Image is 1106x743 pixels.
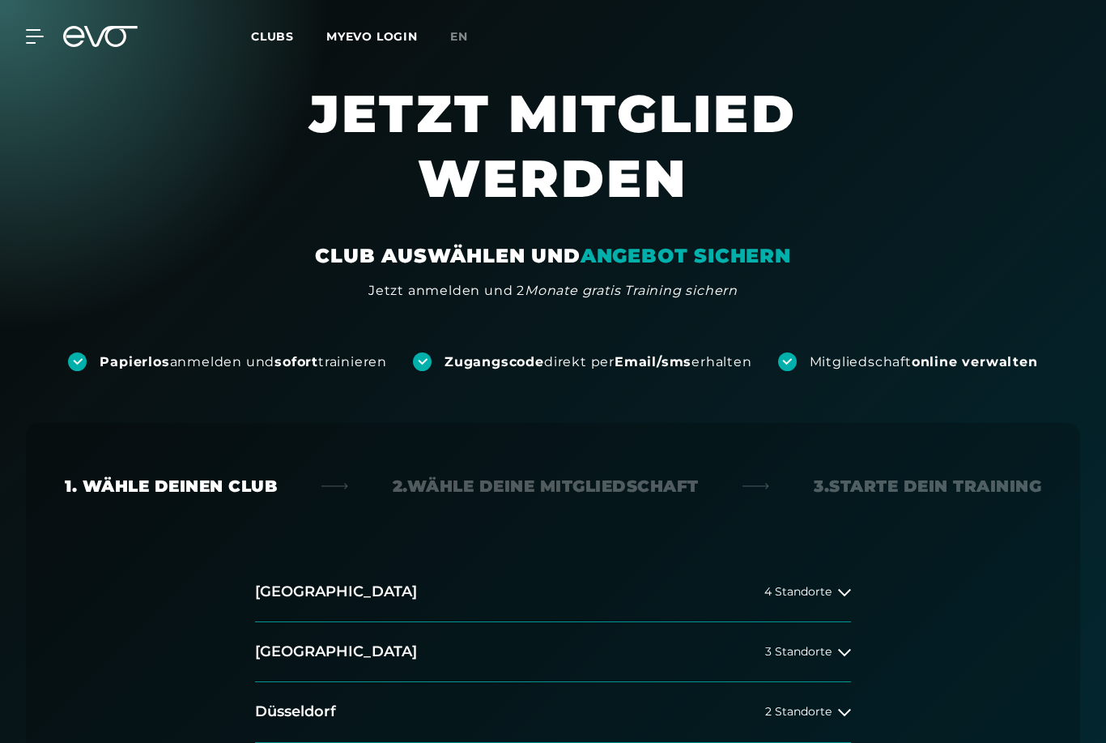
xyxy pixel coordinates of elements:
[814,475,1041,497] div: 3. Starte dein Training
[326,29,418,44] a: MYEVO LOGIN
[255,682,851,742] button: Düsseldorf2 Standorte
[255,562,851,622] button: [GEOGRAPHIC_DATA]4 Standorte
[255,622,851,682] button: [GEOGRAPHIC_DATA]3 Standorte
[100,353,387,371] div: anmelden und trainieren
[181,81,925,243] h1: JETZT MITGLIED WERDEN
[255,642,417,662] h2: [GEOGRAPHIC_DATA]
[450,28,487,46] a: en
[274,354,318,369] strong: sofort
[65,475,277,497] div: 1. Wähle deinen Club
[368,281,738,301] div: Jetzt anmelden und 2
[393,475,699,497] div: 2. Wähle deine Mitgliedschaft
[764,586,832,598] span: 4 Standorte
[912,354,1038,369] strong: online verwalten
[525,283,738,298] em: Monate gratis Training sichern
[255,582,417,602] h2: [GEOGRAPHIC_DATA]
[581,244,791,267] em: ANGEBOT SICHERN
[251,29,294,44] span: Clubs
[615,354,691,369] strong: Email/sms
[765,646,832,658] span: 3 Standorte
[765,706,832,718] span: 2 Standorte
[251,28,326,44] a: Clubs
[810,353,1038,371] div: Mitgliedschaft
[445,353,751,371] div: direkt per erhalten
[315,243,790,269] div: CLUB AUSWÄHLEN UND
[445,354,544,369] strong: Zugangscode
[100,354,169,369] strong: Papierlos
[255,702,336,722] h2: Düsseldorf
[450,29,468,44] span: en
